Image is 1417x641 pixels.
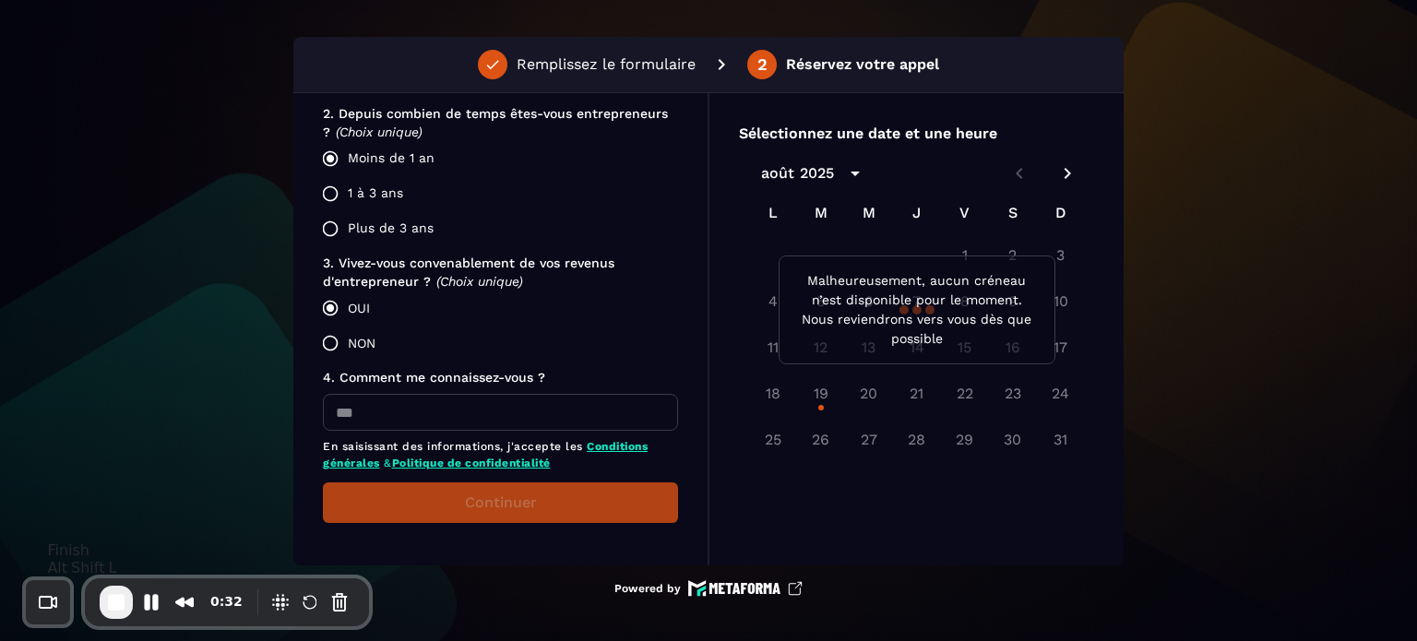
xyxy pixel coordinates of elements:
[392,457,551,469] a: Politique de confidentialité
[336,125,423,139] span: (Choix unique)
[323,438,678,471] p: En saisissant des informations, j'accepte les
[614,581,681,596] p: Powered by
[786,53,939,76] p: Réservez votre appel
[384,457,392,469] span: &
[313,176,678,211] label: 1 à 3 ans
[313,291,678,326] label: OUI
[614,580,803,597] a: Powered by
[313,141,678,176] label: Moins de 1 an
[757,56,768,73] div: 2
[323,106,673,139] span: 2. Depuis combien de temps êtes-vous entrepreneurs ?
[323,370,545,385] span: 4. Comment me connaissez-vous ?
[313,211,678,246] label: Plus de 3 ans
[517,53,696,76] p: Remplissez le formulaire
[313,326,678,361] label: NON
[323,255,619,289] span: 3. Vivez-vous convenablement de vos revenus d'entrepreneur ?
[794,271,1040,349] p: Malheureusement, aucun créneau n’est disponible pour le moment. Nous reviendrons vers vous dès qu...
[436,274,523,289] span: (Choix unique)
[739,123,1094,145] p: Sélectionnez une date et une heure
